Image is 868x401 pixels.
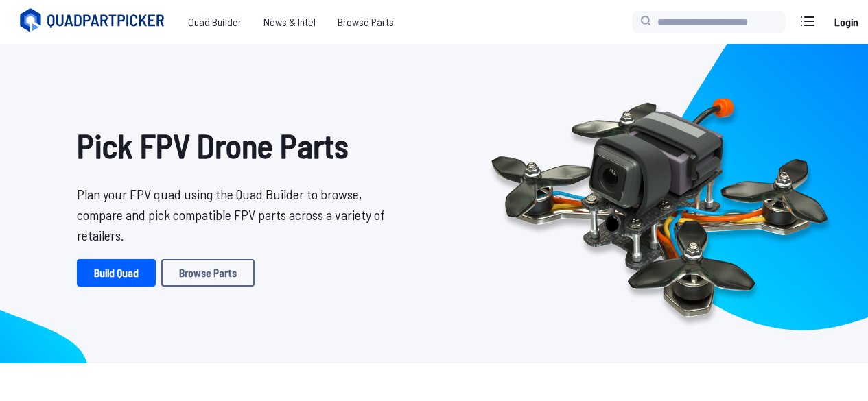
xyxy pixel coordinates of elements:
a: Browse Parts [161,259,255,287]
a: Login [830,8,863,36]
p: Plan your FPV quad using the Quad Builder to browse, compare and pick compatible FPV parts across... [77,184,385,245]
a: Build Quad [77,259,156,287]
a: Browse Parts [327,8,405,36]
a: News & Intel [253,8,327,36]
img: Quadcopter [462,66,857,341]
a: Quad Builder [177,8,253,36]
h1: Pick FPV Drone Parts [77,121,385,170]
